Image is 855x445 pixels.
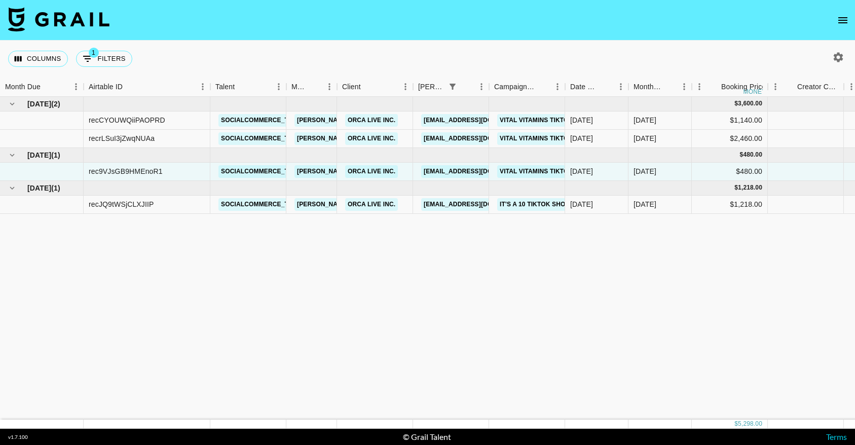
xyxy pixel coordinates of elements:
div: [PERSON_NAME] [418,77,445,97]
button: hide children [5,97,19,111]
a: socialcommerce_tap_us [218,198,311,211]
div: 3,600.00 [738,99,762,108]
button: Menu [550,79,565,94]
div: $2,460.00 [692,130,768,148]
div: Campaign (Type) [489,77,565,97]
div: $ [734,183,738,192]
a: Vital Vitamins TikTok Shop Campaign June [497,165,648,178]
a: Orca Live Inc. [345,114,398,127]
a: [PERSON_NAME][EMAIL_ADDRESS][DOMAIN_NAME] [294,165,460,178]
button: Menu [398,79,413,94]
a: Vital Vitamins TikTok Shop Campaign June [497,114,648,127]
div: Month Due [634,77,662,97]
div: Talent [215,77,235,97]
button: Menu [195,79,210,94]
div: Jul '25 [634,166,656,176]
div: Booker [413,77,489,97]
button: Menu [677,79,692,94]
button: Menu [68,79,84,94]
button: Menu [271,79,286,94]
button: Sort [460,80,474,94]
div: 480.00 [743,151,762,159]
a: Terms [826,432,847,441]
button: Sort [41,80,55,94]
button: Sort [662,80,677,94]
div: Talent [210,77,286,97]
div: Manager [291,77,308,97]
button: Sort [599,80,613,94]
div: Sep '25 [634,199,656,209]
a: [PERSON_NAME][EMAIL_ADDRESS][DOMAIN_NAME] [294,132,460,145]
img: Grail Talent [8,7,109,31]
div: 6/30/2025 [570,115,593,125]
a: [EMAIL_ADDRESS][DOMAIN_NAME] [421,114,535,127]
div: Airtable ID [84,77,210,97]
div: Date Created [565,77,628,97]
div: 5,298.00 [738,420,762,428]
button: Select columns [8,51,68,67]
button: Menu [613,79,628,94]
div: Booking Price [721,77,766,97]
a: Orca Live Inc. [345,132,398,145]
span: [DATE] [27,99,51,109]
button: Sort [783,80,797,94]
div: Airtable ID [89,77,123,97]
div: 1 active filter [445,80,460,94]
div: rec9VJsGB9HMEnoR1 [89,166,163,176]
a: [EMAIL_ADDRESS][DOMAIN_NAME] [421,165,535,178]
button: Show filters [445,80,460,94]
div: Jun '25 [634,133,656,143]
div: recJQ9tWSjCLXJIIP [89,199,154,209]
div: v 1.7.100 [8,434,28,440]
span: [DATE] [27,150,51,160]
a: socialcommerce_tap_us [218,132,311,145]
button: Show filters [76,51,132,67]
button: Sort [123,80,137,94]
div: $ [734,99,738,108]
div: 7/1/2025 [570,166,593,176]
button: Menu [692,79,707,94]
span: ( 1 ) [51,150,60,160]
button: hide children [5,181,19,195]
button: open drawer [833,10,853,30]
a: socialcommerce_tap_us [218,114,311,127]
span: ( 2 ) [51,99,60,109]
a: [EMAIL_ADDRESS][DOMAIN_NAME] [421,132,535,145]
button: Menu [322,79,337,94]
a: [PERSON_NAME][EMAIL_ADDRESS][DOMAIN_NAME] [294,114,460,127]
button: Menu [474,79,489,94]
div: $1,218.00 [692,196,768,214]
a: Orca Live Inc. [345,165,398,178]
a: Orca Live Inc. [345,198,398,211]
a: [PERSON_NAME][EMAIL_ADDRESS][DOMAIN_NAME] [294,198,460,211]
a: [EMAIL_ADDRESS][DOMAIN_NAME] [421,198,535,211]
button: Sort [308,80,322,94]
div: 6/26/2025 [570,133,593,143]
span: [DATE] [27,183,51,193]
div: Month Due [628,77,692,97]
div: Client [337,77,413,97]
div: © Grail Talent [403,432,451,442]
div: 9/9/2025 [570,199,593,209]
div: money [744,89,766,95]
button: hide children [5,148,19,162]
div: $ [734,420,738,428]
div: recCYOUWQiiPAOPRD [89,115,165,125]
span: 1 [89,48,99,58]
div: Client [342,77,361,97]
div: Creator Commmission Override [768,77,844,97]
div: $480.00 [692,163,768,181]
div: $ [740,151,744,159]
div: $1,140.00 [692,112,768,130]
span: ( 1 ) [51,183,60,193]
button: Sort [707,80,721,94]
button: Menu [768,79,783,94]
button: Sort [536,80,550,94]
a: socialcommerce_tap_us [218,165,311,178]
div: recrLSuI3jZwqNUAa [89,133,155,143]
div: Creator Commmission Override [797,77,839,97]
div: Manager [286,77,337,97]
div: Jun '25 [634,115,656,125]
a: It's a 10 TikTok Shop Campaign August [497,198,635,211]
button: Sort [361,80,375,94]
